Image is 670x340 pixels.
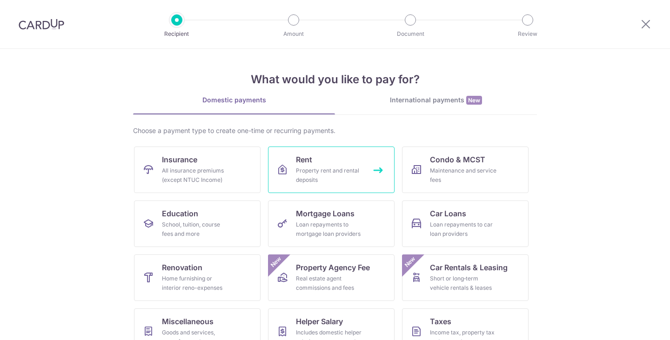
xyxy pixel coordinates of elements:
div: Home furnishing or interior reno-expenses [162,274,229,293]
span: Rent [296,154,312,165]
a: RentProperty rent and rental deposits [268,147,395,193]
a: Car LoansLoan repayments to car loan providers [402,200,529,247]
p: Amount [259,29,328,39]
p: Document [376,29,445,39]
div: School, tuition, course fees and more [162,220,229,239]
div: Maintenance and service fees [430,166,497,185]
span: Helper Salary [296,316,343,327]
h4: What would you like to pay for? [133,71,537,88]
span: New [466,96,482,105]
div: Domestic payments [133,95,335,105]
span: Taxes [430,316,451,327]
div: Loan repayments to car loan providers [430,220,497,239]
div: Short or long‑term vehicle rentals & leases [430,274,497,293]
div: Property rent and rental deposits [296,166,363,185]
span: Car Loans [430,208,466,219]
img: CardUp [19,19,64,30]
p: Review [493,29,562,39]
p: Recipient [142,29,211,39]
span: Renovation [162,262,202,273]
span: Miscellaneous [162,316,214,327]
span: Education [162,208,198,219]
a: Car Rentals & LeasingShort or long‑term vehicle rentals & leasesNew [402,254,529,301]
div: Loan repayments to mortgage loan providers [296,220,363,239]
a: Property Agency FeeReal estate agent commissions and feesNew [268,254,395,301]
span: New [268,254,284,270]
a: Condo & MCSTMaintenance and service fees [402,147,529,193]
span: Car Rentals & Leasing [430,262,508,273]
div: International payments [335,95,537,105]
a: EducationSchool, tuition, course fees and more [134,200,261,247]
div: All insurance premiums (except NTUC Income) [162,166,229,185]
span: Property Agency Fee [296,262,370,273]
a: Mortgage LoansLoan repayments to mortgage loan providers [268,200,395,247]
span: Insurance [162,154,197,165]
span: Condo & MCST [430,154,485,165]
span: Mortgage Loans [296,208,355,219]
div: Real estate agent commissions and fees [296,274,363,293]
a: InsuranceAll insurance premiums (except NTUC Income) [134,147,261,193]
span: New [402,254,418,270]
div: Choose a payment type to create one-time or recurring payments. [133,126,537,135]
a: RenovationHome furnishing or interior reno-expenses [134,254,261,301]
